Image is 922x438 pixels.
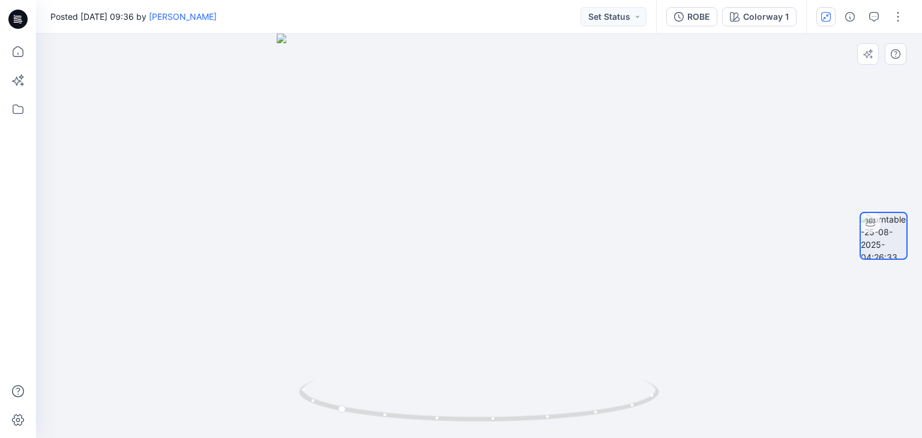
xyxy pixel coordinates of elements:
[149,11,217,22] a: [PERSON_NAME]
[50,10,217,23] span: Posted [DATE] 09:36 by
[743,10,789,23] div: Colorway 1
[666,7,717,26] button: ROBE
[861,213,906,259] img: turntable-25-08-2025-04:26:33
[722,7,797,26] button: Colorway 1
[687,10,710,23] div: ROBE
[840,7,860,26] button: Details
